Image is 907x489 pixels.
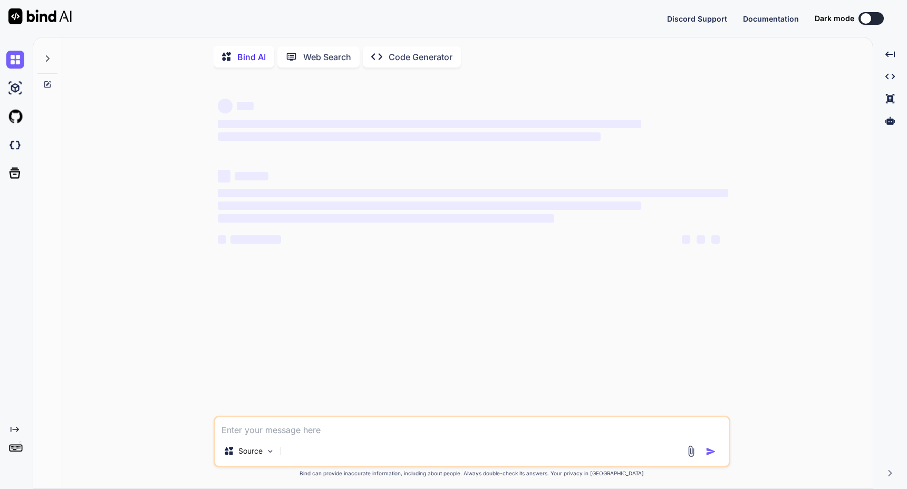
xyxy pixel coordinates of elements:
[218,235,226,244] span: ‌
[6,136,24,154] img: darkCloudIdeIcon
[389,51,452,63] p: Code Generator
[6,108,24,126] img: githubLight
[697,235,705,244] span: ‌
[667,13,727,24] button: Discord Support
[303,51,351,63] p: Web Search
[218,120,641,128] span: ‌
[685,445,697,457] img: attachment
[237,51,266,63] p: Bind AI
[6,79,24,97] img: ai-studio
[235,172,268,180] span: ‌
[237,102,254,110] span: ‌
[667,14,727,23] span: Discord Support
[218,132,601,141] span: ‌
[815,13,854,24] span: Dark mode
[6,51,24,69] img: chat
[743,14,799,23] span: Documentation
[214,469,730,477] p: Bind can provide inaccurate information, including about people. Always double-check its answers....
[8,8,72,24] img: Bind AI
[743,13,799,24] button: Documentation
[218,202,641,210] span: ‌
[218,189,728,197] span: ‌
[218,170,230,183] span: ‌
[230,235,281,244] span: ‌
[218,99,233,113] span: ‌
[706,446,716,457] img: icon
[711,235,720,244] span: ‌
[682,235,690,244] span: ‌
[218,214,555,223] span: ‌
[238,446,263,456] p: Source
[266,447,275,456] img: Pick Models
